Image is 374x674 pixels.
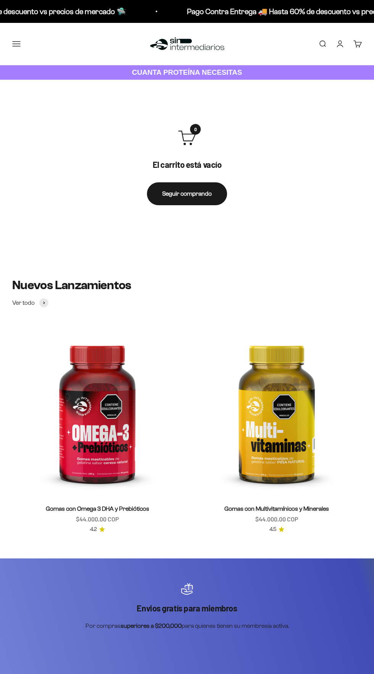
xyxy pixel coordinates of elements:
span: 0 [190,124,201,135]
p: Por compras para quienes tienen su membresía activa. [85,621,289,631]
strong: CUANTA PROTEÍNA NECESITAS [132,68,242,76]
a: Gomas con Omega 3 DHA y Prebióticos [46,505,149,512]
span: 4.2 [90,525,97,534]
p: El carrito está vacío [147,159,227,170]
p: Envios gratís para miembros [85,603,289,614]
sale-price: $44.000,00 COP [255,514,298,524]
split-lines: Nuevos Lanzamientos [12,278,131,292]
strong: superiores a $200,000 [121,623,182,629]
img: Gomas con Omega 3 DHA y Prebióticos [12,326,182,496]
a: Seguir comprando [147,182,227,205]
span: Ver todo [12,298,35,308]
a: Gomas con Multivitamínicos y Minerales [224,505,329,512]
a: 4.54.5 de 5.0 estrellas [269,525,284,534]
a: Ver todo [12,298,48,308]
a: 4.24.2 de 5.0 estrellas [90,525,105,534]
span: 4.5 [269,525,276,534]
img: Gomas con Multivitamínicos y Minerales [192,326,362,496]
sale-price: $44.000,00 COP [76,514,119,524]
